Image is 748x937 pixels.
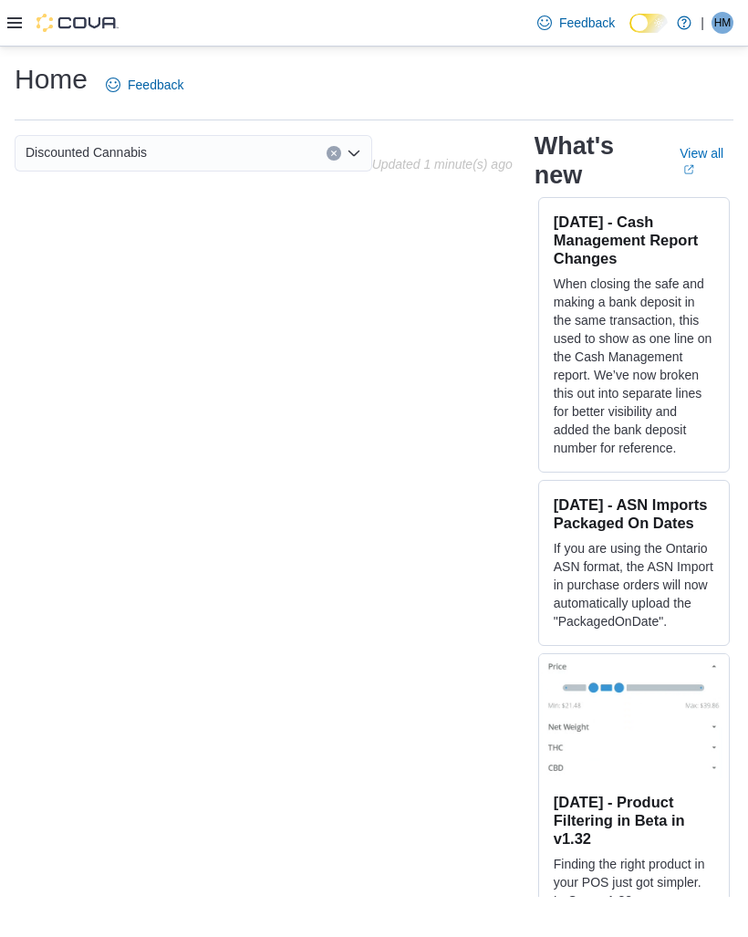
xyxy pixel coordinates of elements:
h3: [DATE] - ASN Imports Packaged On Dates [554,495,714,532]
p: Updated 1 minute(s) ago [372,157,513,172]
svg: External link [683,164,694,175]
span: Discounted Cannabis [26,141,147,163]
h3: [DATE] - Cash Management Report Changes [554,213,714,267]
h2: What's new [535,131,658,190]
p: When closing the safe and making a bank deposit in the same transaction, this used to show as one... [554,275,714,457]
span: Feedback [128,76,183,94]
a: Feedback [99,67,191,103]
h3: [DATE] - Product Filtering in Beta in v1.32 [554,793,714,848]
span: Feedback [559,14,615,32]
span: HM [714,12,732,34]
a: Feedback [530,5,622,41]
button: Open list of options [347,146,361,161]
div: Haydn Mason [712,12,733,34]
p: | [701,12,704,34]
a: View allExternal link [680,146,733,175]
span: Dark Mode [629,33,630,34]
h1: Home [15,61,88,98]
button: Clear input [327,146,341,161]
img: Cova [36,14,119,32]
p: If you are using the Ontario ASN format, the ASN Import in purchase orders will now automatically... [554,539,714,630]
input: Dark Mode [629,14,668,33]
